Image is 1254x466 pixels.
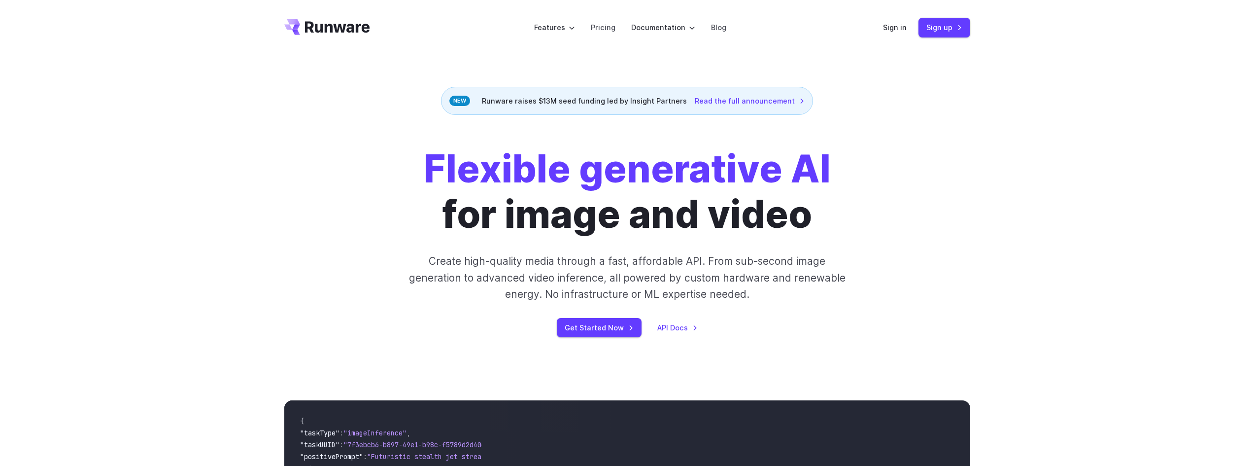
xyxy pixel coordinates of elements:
[363,452,367,461] span: :
[300,452,363,461] span: "positivePrompt"
[441,87,813,115] div: Runware raises $13M seed funding led by Insight Partners
[918,18,970,37] a: Sign up
[367,452,726,461] span: "Futuristic stealth jet streaking through a neon-lit cityscape with glowing purple exhaust"
[557,318,642,337] a: Get Started Now
[300,417,304,426] span: {
[883,22,907,33] a: Sign in
[657,322,698,333] a: API Docs
[343,429,407,437] span: "imageInference"
[631,22,695,33] label: Documentation
[300,440,339,449] span: "taskUUID"
[695,95,805,107] a: Read the full announcement
[424,146,831,192] strong: Flexible generative AI
[284,19,370,35] a: Go to /
[591,22,615,33] a: Pricing
[300,429,339,437] span: "taskType"
[339,440,343,449] span: :
[424,146,831,237] h1: for image and video
[407,253,847,302] p: Create high-quality media through a fast, affordable API. From sub-second image generation to adv...
[407,429,410,437] span: ,
[343,440,493,449] span: "7f3ebcb6-b897-49e1-b98c-f5789d2d40d7"
[711,22,726,33] a: Blog
[534,22,575,33] label: Features
[339,429,343,437] span: :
